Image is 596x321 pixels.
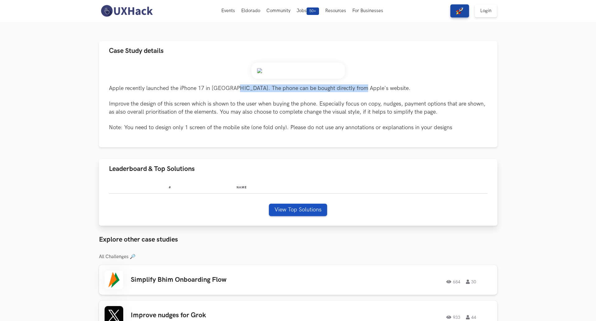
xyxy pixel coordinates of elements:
span: 30 [466,280,476,284]
div: Case Study details [99,61,497,147]
h3: Improve nudges for Grok [131,311,307,319]
h3: Explore other case studies [99,236,497,244]
span: Leaderboard & Top Solutions [109,165,195,173]
a: Simplify Bhim Onboarding Flow68430 [99,265,497,295]
span: 50+ [307,7,319,15]
img: UXHack-logo.png [99,4,154,17]
h3: Simplify Bhim Onboarding Flow [131,276,307,284]
div: Leaderboard & Top Solutions [99,179,497,226]
img: Weekend_Hackathon_84_banner.png [251,63,345,79]
button: View Top Solutions [269,204,327,216]
span: 933 [446,315,460,319]
table: Leaderboard [109,181,487,194]
span: Name [237,186,247,189]
span: 44 [466,315,476,319]
span: 684 [446,280,460,284]
button: Leaderboard & Top Solutions [99,159,497,179]
a: Login [475,4,497,17]
p: Apple recently launched the iPhone 17 in [GEOGRAPHIC_DATA]. The phone can be bought directly from... [109,84,487,131]
img: rocket [456,7,463,15]
span: # [169,186,171,189]
button: Case Study details [99,41,497,61]
span: Case Study details [109,47,164,55]
h3: All Challenges 🔎 [99,254,497,260]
